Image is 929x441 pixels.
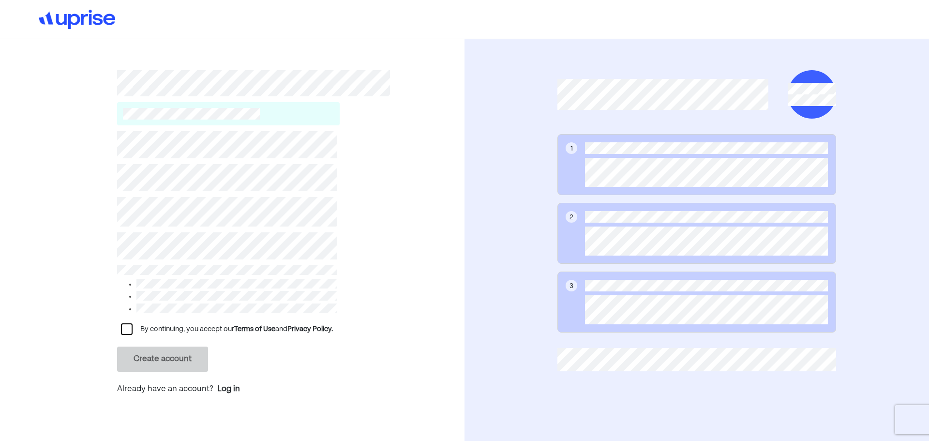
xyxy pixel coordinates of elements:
[569,212,573,223] div: 2
[287,323,333,335] div: Privacy Policy.
[569,281,573,291] div: 3
[140,323,333,335] div: By continuing, you accept our and
[117,347,208,372] button: Create account
[570,143,573,154] div: 1
[217,383,240,395] a: Log in
[117,383,337,396] p: Already have an account?
[234,323,275,335] div: Terms of Use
